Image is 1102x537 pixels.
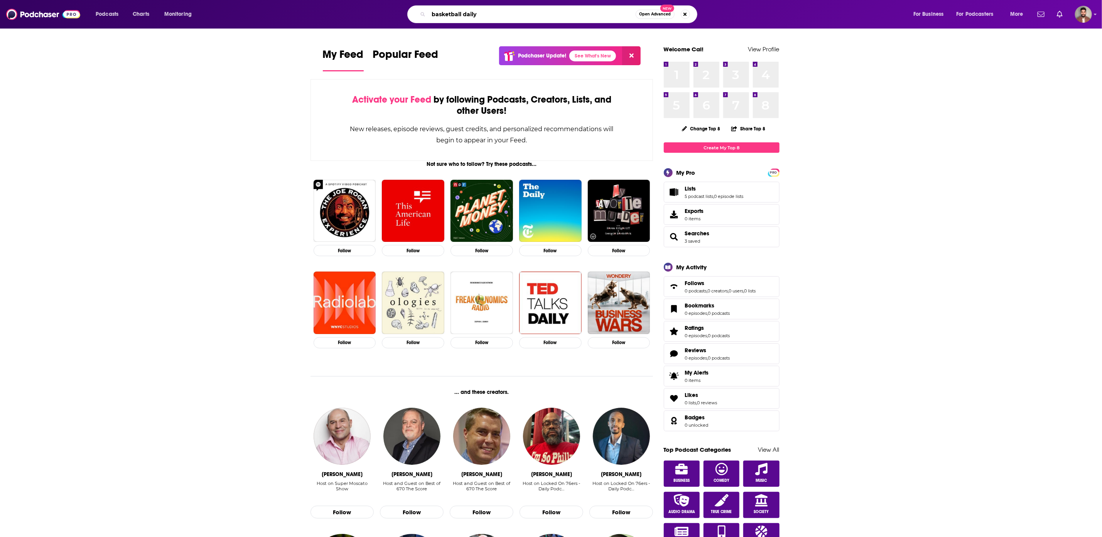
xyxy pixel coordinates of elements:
[352,94,431,105] span: Activate your Feed
[311,481,374,497] div: Host on Super Moscato Show
[589,481,653,491] div: Host on Locked On 76ers - Daily Podc…
[380,481,444,497] div: Host and Guest on Best of 670 The Score
[685,324,730,331] a: Ratings
[519,180,582,242] img: The Daily
[311,481,374,491] div: Host on Super Moscato Show
[758,446,780,453] a: View All
[520,481,583,491] div: Host on Locked On 76ers - Daily Podc…
[664,446,731,453] a: Top Podcast Categories
[392,471,432,478] div: Mike Mulligan
[314,180,376,242] img: The Joe Rogan Experience
[314,272,376,334] a: Radiolab
[685,185,744,192] a: Lists
[908,8,953,20] button: open menu
[685,311,707,316] a: 0 episodes
[429,8,636,20] input: Search podcasts, credits, & more...
[531,471,572,478] div: Keith Pompey
[685,280,756,287] a: Follows
[714,194,714,199] span: ,
[451,180,513,242] a: Planet Money
[685,230,710,237] span: Searches
[685,347,730,354] a: Reviews
[685,347,707,354] span: Reviews
[685,369,709,376] span: My Alerts
[677,263,707,271] div: My Activity
[743,492,780,518] a: Society
[685,208,704,214] span: Exports
[744,288,756,294] a: 0 lists
[667,209,682,220] span: Exports
[685,324,704,331] span: Ratings
[523,408,580,465] img: Keith Pompey
[6,7,80,22] img: Podchaser - Follow, Share and Rate Podcasts
[673,478,690,483] span: Business
[518,52,566,59] p: Podchaser Update!
[380,481,444,491] div: Host and Guest on Best of 670 The Score
[451,245,513,256] button: Follow
[913,9,944,20] span: For Business
[677,124,725,133] button: Change Top 8
[664,204,780,225] a: Exports
[1075,6,1092,23] img: User Profile
[667,415,682,426] a: Badges
[664,321,780,342] span: Ratings
[664,461,700,487] a: Business
[1075,6,1092,23] span: Logged in as calmonaghan
[685,238,700,244] a: 3 saved
[667,187,682,198] a: Lists
[685,280,705,287] span: Follows
[639,12,671,16] span: Open Advanced
[383,408,440,465] img: Mike Mulligan
[707,288,708,294] span: ,
[685,185,696,192] span: Lists
[314,245,376,256] button: Follow
[708,333,730,338] a: 0 podcasts
[322,471,363,478] div: Vincent Moscato
[453,408,510,465] img: David Haugh
[664,410,780,431] span: Badges
[382,272,444,334] img: Ologies with Alie Ward
[667,231,682,242] a: Searches
[685,378,709,383] span: 0 items
[769,169,778,175] a: PRO
[382,245,444,256] button: Follow
[660,5,674,12] span: New
[314,408,371,465] img: Vincent Moscato
[677,169,695,176] div: My Pro
[729,288,744,294] a: 0 users
[96,9,118,20] span: Podcasts
[1010,9,1023,20] span: More
[685,414,705,421] span: Badges
[714,194,744,199] a: 0 episode lists
[664,388,780,409] span: Likes
[373,48,439,71] a: Popular Feed
[667,393,682,404] a: Likes
[380,506,444,519] button: Follow
[451,272,513,334] img: Freakonomics Radio
[707,311,708,316] span: ,
[382,337,444,348] button: Follow
[461,471,502,478] div: David Haugh
[743,461,780,487] a: Music
[685,302,730,309] a: Bookmarks
[519,272,582,334] img: TED Talks Daily
[1034,8,1048,21] a: Show notifications dropdown
[382,180,444,242] img: This American Life
[748,46,780,53] a: View Profile
[450,506,513,519] button: Follow
[1054,8,1066,21] a: Show notifications dropdown
[685,392,699,399] span: Likes
[714,478,729,483] span: Comedy
[128,8,154,20] a: Charts
[664,182,780,203] span: Lists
